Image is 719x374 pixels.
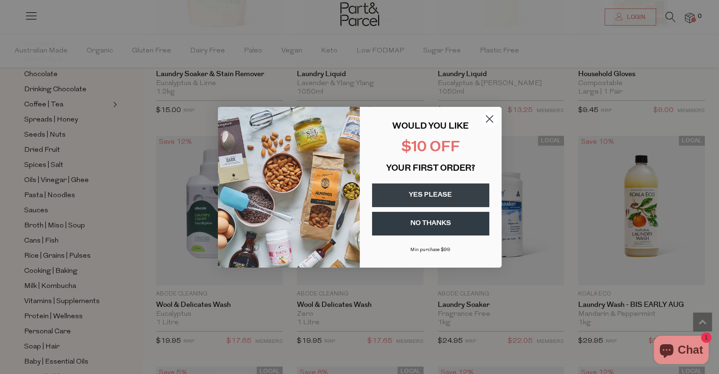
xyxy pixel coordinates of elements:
button: YES PLEASE [372,183,489,207]
span: $10 OFF [401,140,460,155]
inbox-online-store-chat: Shopify online store chat [651,336,711,366]
span: Min purchase $99 [410,247,450,252]
img: 43fba0fb-7538-40bc-babb-ffb1a4d097bc.jpeg [218,107,360,268]
span: YOUR FIRST ORDER? [386,165,475,173]
button: NO THANKS [372,212,489,235]
button: Close dialog [481,111,498,127]
span: WOULD YOU LIKE [392,122,468,131]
